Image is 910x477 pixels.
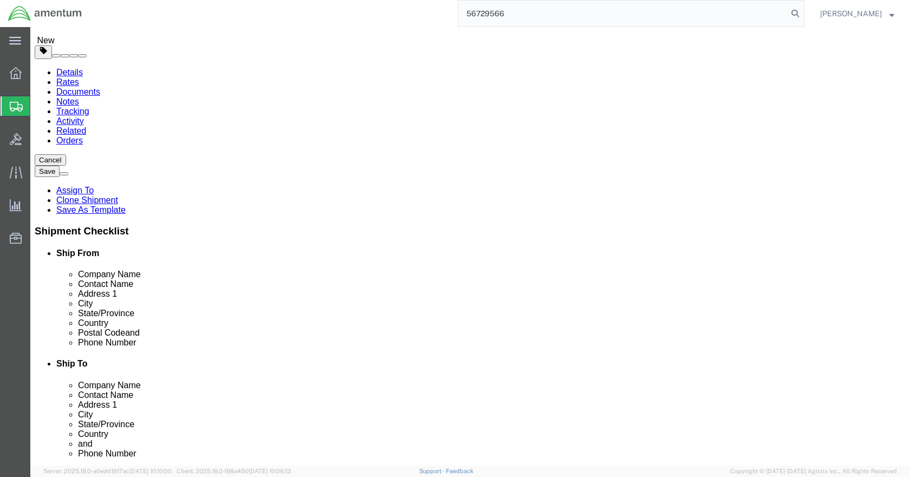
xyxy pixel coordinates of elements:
span: [DATE] 10:10:00 [129,468,172,474]
button: [PERSON_NAME] [820,7,895,20]
a: Feedback [446,468,473,474]
a: Support [419,468,446,474]
span: Copyright © [DATE]-[DATE] Agistix Inc., All Rights Reserved [730,467,897,476]
iframe: FS Legacy Container [30,27,910,466]
span: William Glazer [820,8,882,19]
span: Client: 2025.18.0-198a450 [177,468,291,474]
span: Server: 2025.18.0-a0edd1917ac [43,468,172,474]
img: logo [8,5,82,22]
input: Search for shipment number, reference number [458,1,788,27]
span: [DATE] 10:06:13 [249,468,291,474]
